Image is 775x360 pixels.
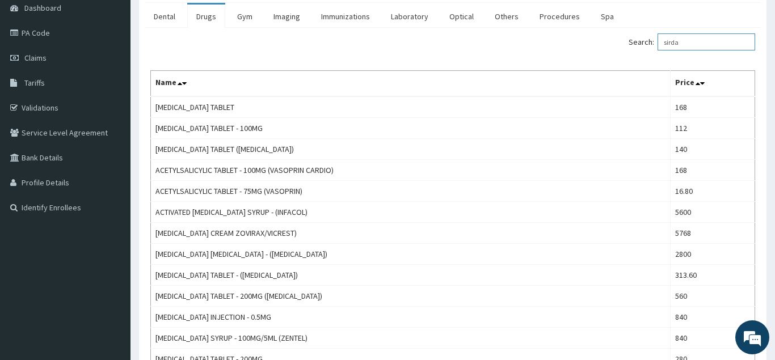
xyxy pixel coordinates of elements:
td: 840 [670,307,755,328]
td: 168 [670,96,755,118]
td: [MEDICAL_DATA] [MEDICAL_DATA] - ([MEDICAL_DATA]) [151,244,671,265]
td: [MEDICAL_DATA] TABLET [151,96,671,118]
img: d_794563401_company_1708531726252_794563401 [21,57,46,85]
a: Imaging [264,5,309,28]
td: [MEDICAL_DATA] INJECTION - 0.5MG [151,307,671,328]
a: Immunizations [312,5,379,28]
td: [MEDICAL_DATA] SYRUP - 100MG/5ML (ZENTEL) [151,328,671,349]
a: Others [486,5,528,28]
th: Price [670,71,755,97]
a: Optical [440,5,483,28]
input: Search: [658,33,755,50]
a: Spa [592,5,623,28]
td: [MEDICAL_DATA] TABLET - 200MG ([MEDICAL_DATA]) [151,286,671,307]
td: 16.80 [670,181,755,202]
td: 5768 [670,223,755,244]
a: Dental [145,5,184,28]
span: We're online! [66,108,157,222]
td: 5600 [670,202,755,223]
span: Dashboard [24,3,61,13]
td: [MEDICAL_DATA] TABLET - 100MG [151,118,671,139]
th: Name [151,71,671,97]
td: [MEDICAL_DATA] TABLET - ([MEDICAL_DATA]) [151,265,671,286]
a: Gym [228,5,262,28]
span: Tariffs [24,78,45,88]
div: Chat with us now [59,63,191,78]
td: 560 [670,286,755,307]
td: 313.60 [670,265,755,286]
td: ACETYLSALICYLIC TABLET - 75MG (VASOPRIN) [151,181,671,202]
td: [MEDICAL_DATA] CREAM ZOVIRAX/VICREST) [151,223,671,244]
td: ACETYLSALICYLIC TABLET - 100MG (VASOPRIN CARDIO) [151,160,671,181]
a: Laboratory [382,5,437,28]
td: 168 [670,160,755,181]
td: 840 [670,328,755,349]
a: Procedures [530,5,589,28]
td: 2800 [670,244,755,265]
span: Claims [24,53,47,63]
a: Drugs [187,5,225,28]
div: Minimize live chat window [186,6,213,33]
td: 140 [670,139,755,160]
label: Search: [629,33,755,50]
td: 112 [670,118,755,139]
textarea: Type your message and hit 'Enter' [6,240,216,279]
td: [MEDICAL_DATA] TABLET ([MEDICAL_DATA]) [151,139,671,160]
td: ACTIVATED [MEDICAL_DATA] SYRUP - (INFACOL) [151,202,671,223]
